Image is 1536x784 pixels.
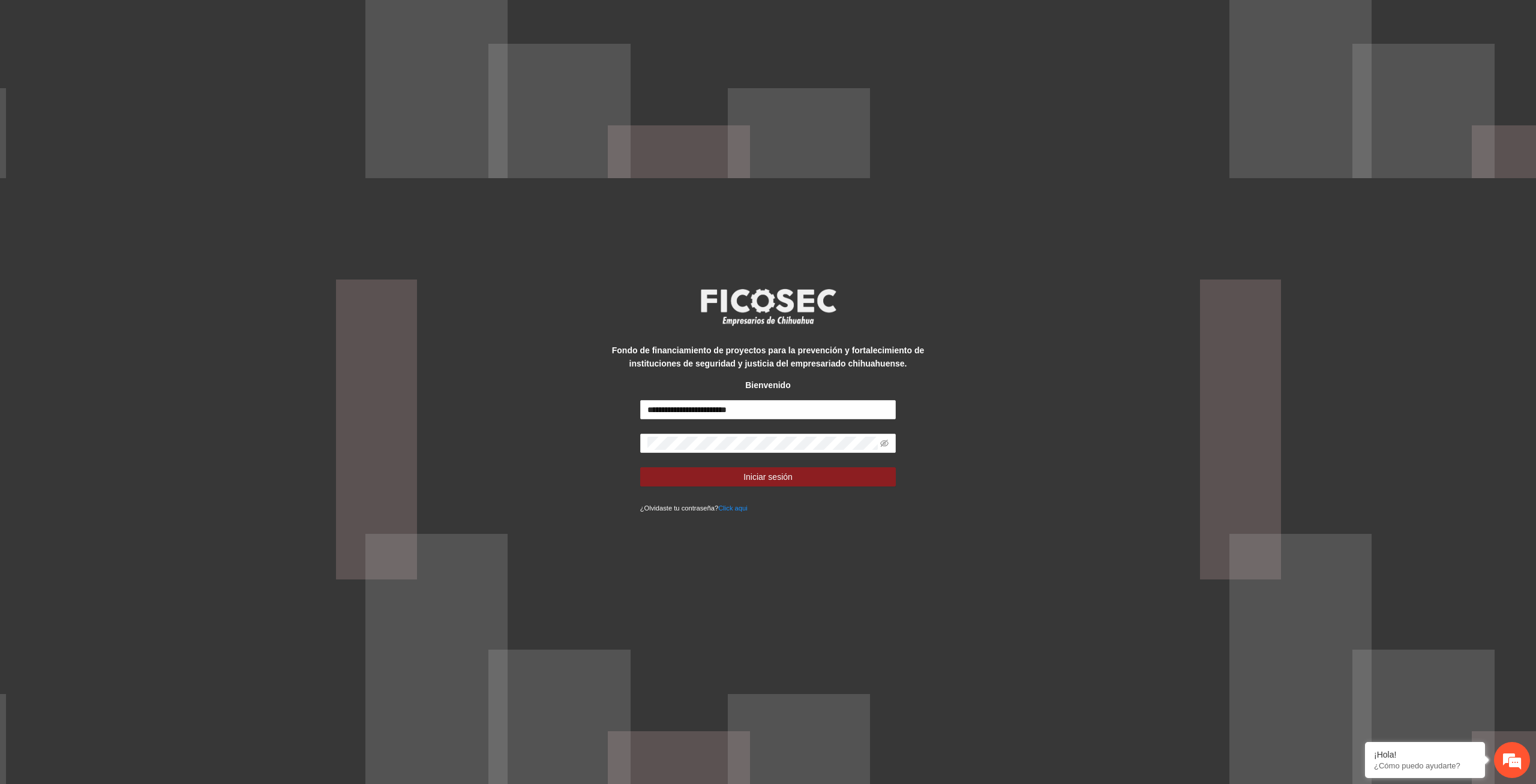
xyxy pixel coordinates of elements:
a: Click aqui [718,504,748,512]
p: ¿Cómo puedo ayudarte? [1374,761,1476,770]
div: ¡Hola! [1374,750,1476,759]
strong: Bienvenido [745,380,790,390]
small: ¿Olvidaste tu contraseña? [640,504,748,512]
span: Iniciar sesión [743,470,793,483]
button: Iniciar sesión [640,467,896,486]
img: logo [693,285,843,329]
span: eye-invisible [880,439,889,447]
strong: Fondo de financiamiento de proyectos para la prevención y fortalecimiento de instituciones de seg... [612,346,924,368]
